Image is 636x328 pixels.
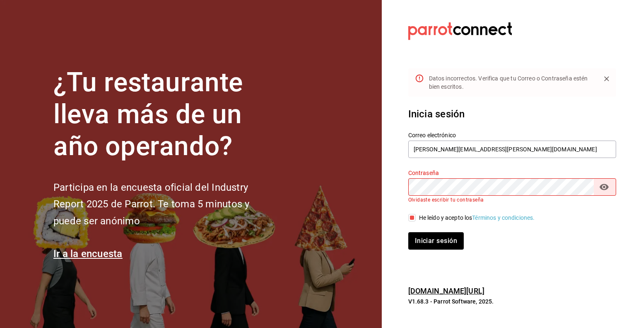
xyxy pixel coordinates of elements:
[600,73,613,85] button: Close
[429,71,594,94] div: Datos incorrectos. Verifica que tu Correo o Contraseña estén bien escritos.
[419,214,535,222] div: He leído y acepto los
[408,197,616,203] p: Olvidaste escribir tu contraseña
[472,214,535,221] a: Términos y condiciones.
[53,179,277,230] h2: Participa en la encuesta oficial del Industry Report 2025 de Parrot. Te toma 5 minutos y puede se...
[408,287,484,295] a: [DOMAIN_NAME][URL]
[597,180,611,194] button: passwordField
[408,141,616,158] input: Ingresa tu correo electrónico
[408,170,616,176] label: Contraseña
[53,67,277,162] h1: ¿Tu restaurante lleva más de un año operando?
[408,132,616,138] label: Correo electrónico
[53,248,123,260] a: Ir a la encuesta
[408,297,616,306] p: V1.68.3 - Parrot Software, 2025.
[408,232,464,250] button: Iniciar sesión
[408,107,616,121] h3: Inicia sesión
